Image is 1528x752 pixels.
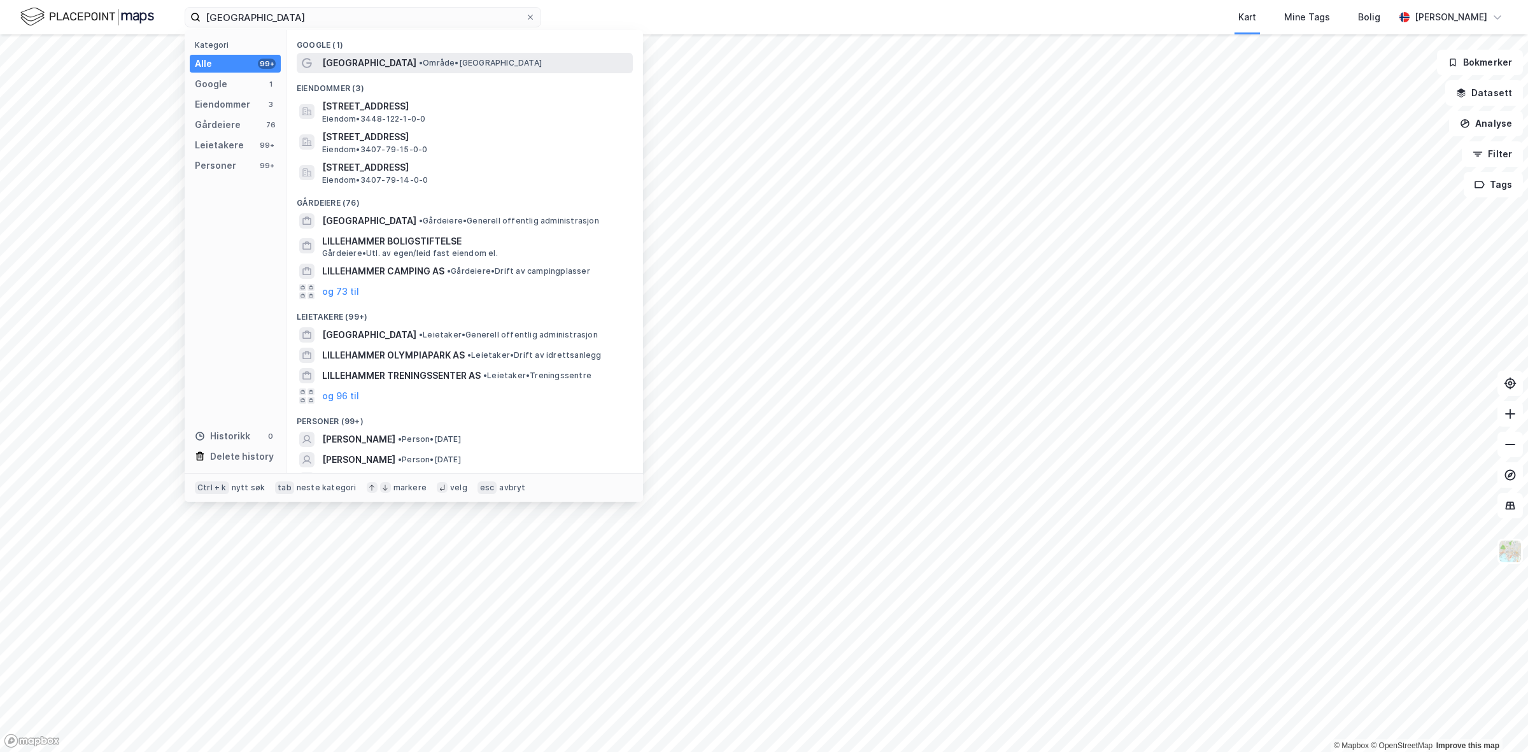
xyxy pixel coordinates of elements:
[1464,172,1523,197] button: Tags
[195,138,244,153] div: Leietakere
[195,97,250,112] div: Eiendommer
[195,158,236,173] div: Personer
[447,266,451,276] span: •
[195,481,229,494] div: Ctrl + k
[258,160,276,171] div: 99+
[1284,10,1330,25] div: Mine Tags
[322,114,425,124] span: Eiendom • 3448-122-1-0-0
[1238,10,1256,25] div: Kart
[447,266,590,276] span: Gårdeiere • Drift av campingplasser
[322,234,628,249] span: LILLEHAMMER BOLIGSTIFTELSE
[419,330,423,339] span: •
[419,58,542,68] span: Område • [GEOGRAPHIC_DATA]
[1464,691,1528,752] iframe: Chat Widget
[258,140,276,150] div: 99+
[322,264,444,279] span: LILLEHAMMER CAMPING AS
[195,429,250,444] div: Historikk
[4,734,60,748] a: Mapbox homepage
[322,432,395,447] span: [PERSON_NAME]
[322,452,395,467] span: [PERSON_NAME]
[322,248,498,259] span: Gårdeiere • Utl. av egen/leid fast eiendom el.
[286,302,643,325] div: Leietakere (99+)
[467,350,471,360] span: •
[322,327,416,343] span: [GEOGRAPHIC_DATA]
[20,6,154,28] img: logo.f888ab2527a4732fd821a326f86c7f29.svg
[286,73,643,96] div: Eiendommer (3)
[322,145,427,155] span: Eiendom • 3407-79-15-0-0
[483,371,591,381] span: Leietaker • Treningssentre
[297,483,357,493] div: neste kategori
[419,216,599,226] span: Gårdeiere • Generell offentlig administrasjon
[1415,10,1487,25] div: [PERSON_NAME]
[1445,80,1523,106] button: Datasett
[393,483,427,493] div: markere
[265,79,276,89] div: 1
[1498,539,1522,564] img: Z
[265,99,276,110] div: 3
[322,213,416,229] span: [GEOGRAPHIC_DATA]
[1437,50,1523,75] button: Bokmerker
[322,388,359,404] button: og 96 til
[1436,741,1499,750] a: Improve this map
[275,481,294,494] div: tab
[195,56,212,71] div: Alle
[232,483,265,493] div: nytt søk
[322,99,628,114] span: [STREET_ADDRESS]
[210,449,274,464] div: Delete history
[195,76,227,92] div: Google
[483,371,487,380] span: •
[201,8,525,27] input: Søk på adresse, matrikkel, gårdeiere, leietakere eller personer
[398,455,402,464] span: •
[322,348,465,363] span: LILLEHAMMER OLYMPIAPARK AS
[286,406,643,429] div: Personer (99+)
[1464,691,1528,752] div: Kontrollprogram for chat
[258,59,276,69] div: 99+
[195,40,281,50] div: Kategori
[322,284,359,299] button: og 73 til
[322,175,428,185] span: Eiendom • 3407-79-14-0-0
[398,434,402,444] span: •
[322,368,481,383] span: LILLEHAMMER TRENINGSSENTER AS
[499,483,525,493] div: avbryt
[419,58,423,67] span: •
[1371,741,1432,750] a: OpenStreetMap
[1358,10,1380,25] div: Bolig
[398,455,461,465] span: Person • [DATE]
[286,30,643,53] div: Google (1)
[398,434,461,444] span: Person • [DATE]
[265,431,276,441] div: 0
[419,330,598,340] span: Leietaker • Generell offentlig administrasjon
[322,55,416,71] span: [GEOGRAPHIC_DATA]
[1334,741,1369,750] a: Mapbox
[478,481,497,494] div: esc
[195,117,241,132] div: Gårdeiere
[467,350,602,360] span: Leietaker • Drift av idrettsanlegg
[1449,111,1523,136] button: Analyse
[265,120,276,130] div: 76
[286,188,643,211] div: Gårdeiere (76)
[419,216,423,225] span: •
[322,160,628,175] span: [STREET_ADDRESS]
[450,483,467,493] div: velg
[322,129,628,145] span: [STREET_ADDRESS]
[1462,141,1523,167] button: Filter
